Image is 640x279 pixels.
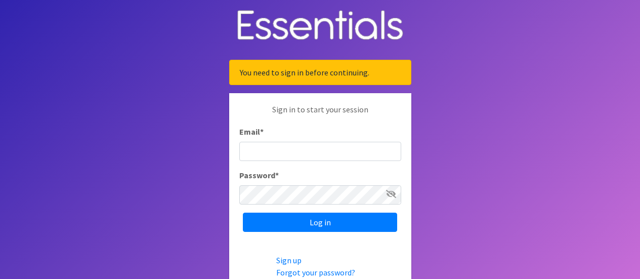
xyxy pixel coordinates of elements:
abbr: required [260,127,264,137]
a: Sign up [276,255,302,265]
a: Forgot your password? [276,267,355,277]
abbr: required [275,170,279,180]
div: You need to sign in before continuing. [229,60,411,85]
label: Email [239,126,264,138]
label: Password [239,169,279,181]
p: Sign in to start your session [239,103,401,126]
input: Log in [243,213,397,232]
